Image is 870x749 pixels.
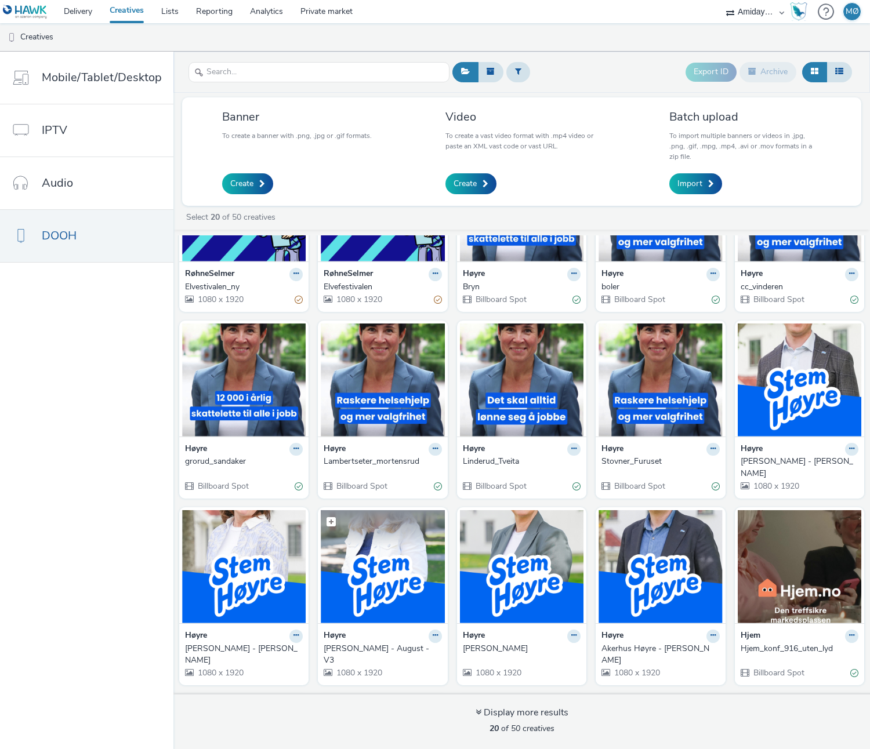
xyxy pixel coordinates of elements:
[222,130,372,141] p: To create a banner with .png, .jpg or .gif formats.
[599,323,722,437] img: Stovner_Furuset visual
[335,481,387,492] span: Billboard Spot
[741,281,854,293] div: cc_vinderen
[601,456,719,467] a: Stovner_Furuset
[601,630,623,643] strong: Høyre
[185,443,207,456] strong: Høyre
[185,212,280,223] a: Select of 50 creatives
[463,268,485,281] strong: Høyre
[599,510,722,623] img: Akerhus Høyre - Henrik Aasheim visual
[295,481,303,493] div: Valid
[185,643,298,667] div: [PERSON_NAME] - [PERSON_NAME]
[197,481,249,492] span: Billboard Spot
[185,268,234,281] strong: RøhneSelmer
[445,130,597,151] p: To create a vast video format with .mp4 video or paste an XML vast code or vast URL.
[185,630,207,643] strong: Høyre
[613,481,665,492] span: Billboard Spot
[434,481,442,493] div: Valid
[182,510,306,623] img: Akerhus Høyre - Kari Sofie Bjørnsen visual
[669,130,821,162] p: To import multiple banners or videos in .jpg, .png, .gif, .mpg, .mp4, .avi or .mov formats in a z...
[613,294,665,305] span: Billboard Spot
[185,281,298,293] div: Elvestivalen_ny
[790,2,807,21] img: Hawk Academy
[42,122,67,139] span: IPTV
[463,643,581,655] a: [PERSON_NAME]
[445,173,496,194] a: Create
[738,510,861,623] img: Hjem_konf_916_uten_lyd visual
[324,456,441,467] a: Lambertseter_mortensrud
[230,178,253,190] span: Create
[677,178,702,190] span: Import
[211,212,220,223] strong: 20
[686,63,737,81] button: Export ID
[826,62,852,82] button: Table
[572,294,581,306] div: Valid
[601,643,715,667] div: Akerhus Høyre - [PERSON_NAME]
[335,667,382,678] span: 1080 x 1920
[741,443,763,456] strong: Høyre
[324,443,346,456] strong: Høyre
[460,323,583,437] img: Linderud_Tveita visual
[182,323,306,437] img: grorud_sandaker visual
[712,481,720,493] div: Valid
[490,723,554,734] span: of 50 creatives
[474,667,521,678] span: 1080 x 1920
[752,667,804,678] span: Billboard Spot
[185,456,303,467] a: grorud_sandaker
[460,510,583,623] img: Akerhus Høyre - Tone Wilhelmsen Trøen visual
[324,630,346,643] strong: Høyre
[752,294,804,305] span: Billboard Spot
[463,443,485,456] strong: Høyre
[463,456,576,467] div: Linderud_Tveita
[490,723,499,734] strong: 20
[601,643,719,667] a: Akerhus Høyre - [PERSON_NAME]
[613,667,660,678] span: 1080 x 1920
[324,281,437,293] div: Elvefestivalen
[601,268,623,281] strong: Høyre
[802,62,827,82] button: Grid
[185,643,303,667] a: [PERSON_NAME] - [PERSON_NAME]
[321,510,444,623] img: Akerhus Høyre - August - V3 visual
[6,32,17,43] img: dooh
[476,706,568,719] div: Display more results
[324,456,437,467] div: Lambertseter_mortensrud
[741,268,763,281] strong: Høyre
[185,281,303,293] a: Elvestivalen_ny
[601,456,715,467] div: Stovner_Furuset
[741,456,854,479] div: [PERSON_NAME] - [PERSON_NAME]
[463,281,576,293] div: Bryn
[741,630,760,643] strong: Hjem
[445,109,597,125] h3: Video
[42,69,162,86] span: Mobile/Tablet/Desktop
[669,173,722,194] a: Import
[601,443,623,456] strong: Høyre
[42,174,73,191] span: Audio
[463,643,576,655] div: [PERSON_NAME]
[222,173,273,194] a: Create
[434,294,442,306] div: Partially valid
[846,3,859,20] div: MØ
[474,481,527,492] span: Billboard Spot
[197,667,244,678] span: 1080 x 1920
[3,5,48,19] img: undefined Logo
[463,630,485,643] strong: Høyre
[601,281,719,293] a: boler
[295,294,303,306] div: Partially valid
[850,294,858,306] div: Valid
[463,281,581,293] a: Bryn
[324,268,373,281] strong: RøhneSelmer
[197,294,244,305] span: 1080 x 1920
[321,323,444,437] img: Lambertseter_mortensrud visual
[324,643,437,667] div: [PERSON_NAME] - August - V3
[222,109,372,125] h3: Banner
[850,667,858,679] div: Valid
[463,456,581,467] a: Linderud_Tveita
[739,62,796,82] button: Archive
[454,178,477,190] span: Create
[741,643,858,655] a: Hjem_konf_916_uten_lyd
[572,481,581,493] div: Valid
[601,281,715,293] div: boler
[738,323,861,437] img: Akerhus Høyre - Håkon Snortheim visual
[752,481,799,492] span: 1080 x 1920
[474,294,527,305] span: Billboard Spot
